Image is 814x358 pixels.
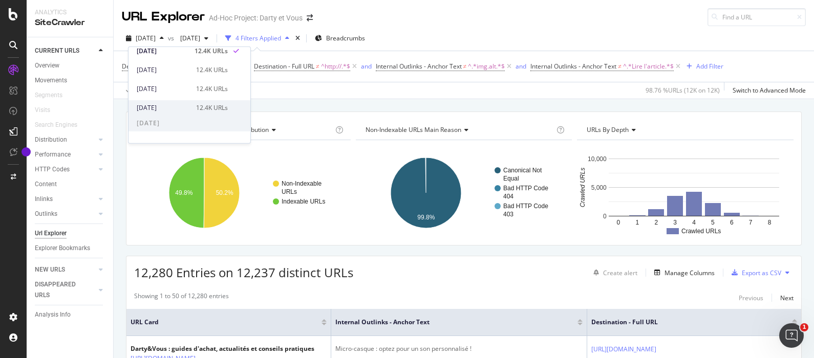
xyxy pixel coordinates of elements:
[503,185,548,192] text: Bad HTTP Code
[176,34,200,42] span: 2025 Jun. 9th
[730,219,734,226] text: 6
[35,179,57,190] div: Content
[503,167,542,174] text: Canonical Not
[35,135,67,145] div: Distribution
[516,62,526,71] div: and
[326,34,365,42] span: Breadcrumbs
[646,86,720,95] div: 98.76 % URLs ( 12K on 12K )
[603,268,637,277] div: Create alert
[463,62,467,71] span: ≠
[221,30,293,47] button: 4 Filters Applied
[366,125,461,134] span: Non-Indexable URLs Main Reason
[591,318,777,327] span: Destination - Full URL
[35,243,90,254] div: Explorer Bookmarks
[35,264,96,275] a: NEW URLS
[35,105,60,116] a: Visits
[321,59,350,74] span: ^http://.*$
[35,264,65,275] div: NEW URLS
[122,82,152,99] button: Apply
[335,344,583,353] div: Micro-casque : optez pour un son personnalisé !
[35,309,71,320] div: Analysis Info
[376,62,462,71] span: Internal Outlinks - Anchor Text
[589,264,637,281] button: Create alert
[35,179,106,190] a: Content
[361,62,372,71] div: and
[356,148,569,237] svg: A chart.
[733,86,806,95] div: Switch to Advanced Mode
[282,180,322,187] text: Non-Indexable
[195,46,228,55] div: 12.4K URLs
[503,175,519,182] text: Equal
[636,219,639,226] text: 1
[137,46,188,55] div: [DATE]
[35,105,50,116] div: Visits
[587,125,629,134] span: URLs by Depth
[131,344,314,353] div: Darty&Vous : guides d'achat, actualités et conseils pratiques
[311,30,369,47] button: Breadcrumbs
[134,148,347,237] div: A chart.
[800,323,808,331] span: 1
[35,75,67,86] div: Movements
[650,266,715,279] button: Manage Columns
[530,62,616,71] span: Internal Outlinks - Anchor Text
[749,219,753,226] text: 7
[727,264,781,281] button: Export as CSV
[254,62,314,71] span: Destination - Full URL
[35,279,87,301] div: DISAPPEARED URLS
[128,115,250,131] span: [DATE]
[316,62,319,71] span: ≠
[585,122,784,138] h4: URLs by Depth
[363,122,555,138] h4: Non-Indexable URLs Main Reason
[35,90,73,101] a: Segments
[617,219,620,226] text: 0
[35,309,106,320] a: Analysis Info
[708,8,806,26] input: Find a URL
[134,264,353,281] span: 12,280 Entries on 12,237 distinct URLs
[196,84,228,93] div: 12.4K URLs
[591,184,607,191] text: 5,000
[681,228,721,235] text: Crawled URLs
[122,8,205,26] div: URL Explorer
[780,292,794,304] button: Next
[577,148,790,237] svg: A chart.
[516,61,526,71] button: and
[739,294,763,302] div: Previous
[711,219,715,226] text: 5
[175,189,192,196] text: 49.8%
[22,147,31,156] div: Tooltip anchor
[729,82,806,99] button: Switch to Advanced Mode
[137,138,194,147] div: [DATE]
[35,46,79,56] div: CURRENT URLS
[35,46,96,56] a: CURRENT URLS
[335,318,562,327] span: Internal Outlinks - Anchor Text
[618,62,622,71] span: ≠
[655,219,658,226] text: 2
[35,279,96,301] a: DISAPPEARED URLS
[603,213,607,220] text: 0
[35,243,106,254] a: Explorer Bookmarks
[122,62,211,71] span: Destination - HTTP Status Code
[35,60,106,71] a: Overview
[35,228,106,239] a: Url Explorer
[35,75,106,86] a: Movements
[692,219,696,226] text: 4
[216,189,233,196] text: 50.2%
[623,59,674,74] span: ^.*Lire l'article.*$
[35,17,105,29] div: SiteCrawler
[682,60,723,73] button: Add Filter
[503,211,513,218] text: 403
[35,209,57,219] div: Outlinks
[696,62,723,71] div: Add Filter
[200,138,228,147] div: 5.0K URLs
[136,34,156,42] span: 2025 Jun. 23rd
[235,34,281,42] div: 4 Filters Applied
[282,188,297,195] text: URLs
[674,219,677,226] text: 3
[35,60,59,71] div: Overview
[503,193,513,200] text: 404
[588,155,607,163] text: 10,000
[134,292,229,304] div: Showing 1 to 50 of 12,280 entries
[137,65,190,74] div: [DATE]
